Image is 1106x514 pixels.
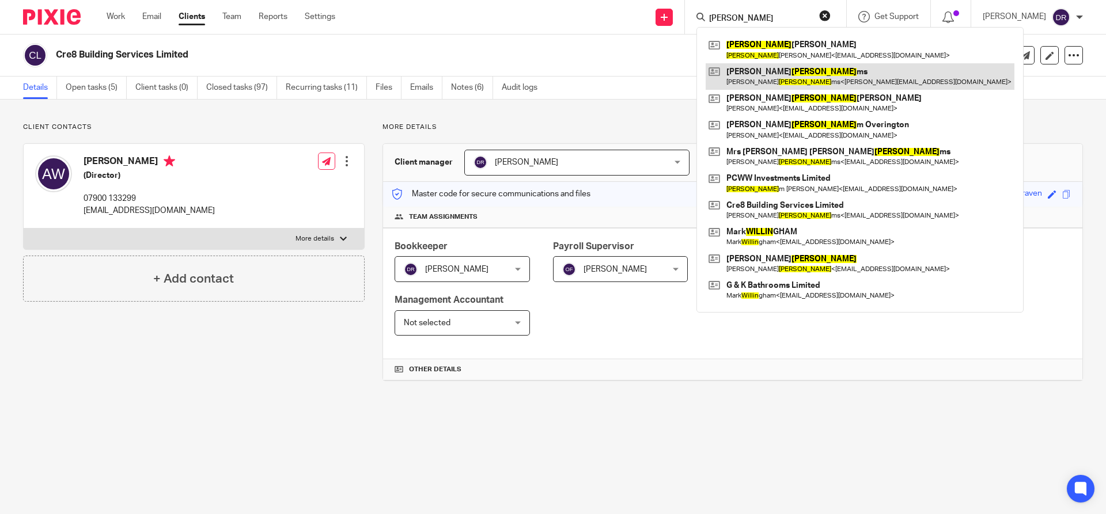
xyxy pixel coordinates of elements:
[495,158,558,166] span: [PERSON_NAME]
[142,11,161,22] a: Email
[23,77,57,99] a: Details
[259,11,287,22] a: Reports
[84,170,215,181] h5: (Director)
[66,77,127,99] a: Open tasks (5)
[84,155,215,170] h4: [PERSON_NAME]
[562,262,576,276] img: svg%3E
[164,155,175,167] i: Primary
[1052,8,1070,26] img: svg%3E
[286,77,367,99] a: Recurring tasks (11)
[451,77,493,99] a: Notes (6)
[410,77,442,99] a: Emails
[84,193,215,204] p: 07900 133299
[56,49,752,61] h2: Cre8 Building Services Limited
[404,262,418,276] img: svg%3E
[23,123,365,132] p: Client contacts
[305,11,335,22] a: Settings
[553,242,634,251] span: Payroll Supervisor
[395,242,448,251] span: Bookkeeper
[708,14,812,24] input: Search
[874,13,919,21] span: Get Support
[382,123,1083,132] p: More details
[84,205,215,216] p: [EMAIL_ADDRESS][DOMAIN_NAME]
[23,43,47,67] img: svg%3E
[474,155,487,169] img: svg%3E
[404,319,450,327] span: Not selected
[135,77,198,99] a: Client tasks (0)
[296,234,334,243] p: More details
[35,155,72,192] img: svg%3E
[395,157,453,168] h3: Client manager
[425,265,488,273] span: [PERSON_NAME]
[179,11,205,22] a: Clients
[395,295,503,304] span: Management Accountant
[107,11,125,22] a: Work
[206,77,277,99] a: Closed tasks (97)
[502,77,546,99] a: Audit logs
[222,11,241,22] a: Team
[392,188,590,200] p: Master code for secure communications and files
[819,10,831,21] button: Clear
[409,365,461,374] span: Other details
[153,270,234,288] h4: + Add contact
[409,212,478,222] span: Team assignments
[376,77,402,99] a: Files
[23,9,81,25] img: Pixie
[983,11,1046,22] p: [PERSON_NAME]
[584,265,647,273] span: [PERSON_NAME]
